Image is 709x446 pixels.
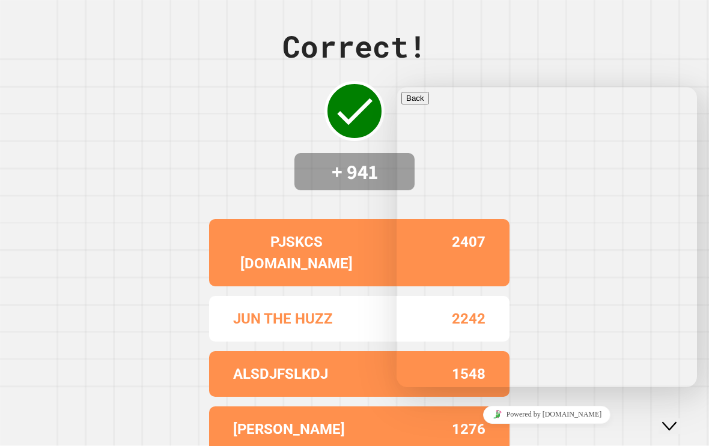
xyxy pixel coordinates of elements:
[397,401,697,428] iframe: chat widget
[233,418,345,440] p: [PERSON_NAME]
[659,398,697,434] iframe: chat widget
[397,87,697,387] iframe: chat widget
[233,231,359,274] p: PJSKCS [DOMAIN_NAME]
[233,308,333,330] p: JUN THE HUZZ
[306,159,403,184] h4: + 941
[282,24,427,69] div: Correct!
[452,418,485,440] p: 1276
[233,363,328,385] p: ALSDJFSLKDJ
